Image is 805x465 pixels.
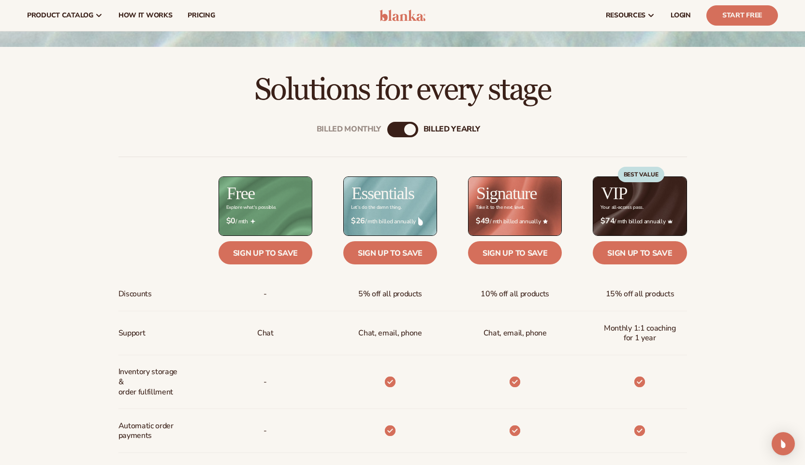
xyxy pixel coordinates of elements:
span: Chat, email, phone [483,324,547,342]
span: - [263,285,267,303]
span: / mth billed annually [476,217,554,226]
div: Explore what's possible. [226,205,276,210]
div: Let’s do the damn thing. [351,205,401,210]
div: billed Yearly [424,125,480,134]
img: drop.png [418,217,423,226]
a: Sign up to save [219,241,312,264]
span: pricing [188,12,215,19]
h2: Essentials [351,185,414,202]
a: Start Free [706,5,778,26]
strong: $0 [226,217,235,226]
div: BEST VALUE [618,167,664,182]
p: - [263,373,267,391]
img: logo [380,10,425,21]
img: Crown_2d87c031-1b5a-4345-8312-a4356ddcde98.png [668,219,673,224]
img: Signature_BG_eeb718c8-65ac-49e3-a4e5-327c6aa73146.jpg [468,177,561,235]
span: Discounts [118,285,152,303]
span: 10% off all products [481,285,549,303]
span: Monthly 1:1 coaching for 1 year [600,320,679,348]
span: LOGIN [671,12,691,19]
div: Open Intercom Messenger [772,432,795,455]
p: Chat, email, phone [358,324,422,342]
img: Free_Icon_bb6e7c7e-73f8-44bd-8ed0-223ea0fc522e.png [250,219,255,224]
span: / mth billed annually [600,217,679,226]
span: 5% off all products [358,285,422,303]
span: 15% off all products [606,285,674,303]
span: Inventory storage & order fulfillment [118,363,183,401]
h2: Free [227,185,255,202]
span: / mth billed annually [351,217,429,226]
img: VIP_BG_199964bd-3653-43bc-8a67-789d2d7717b9.jpg [593,177,686,235]
span: product catalog [27,12,93,19]
h2: Signature [476,185,537,202]
div: Take it to the next level. [476,205,525,210]
a: Sign up to save [593,241,687,264]
div: Billed Monthly [317,125,381,134]
a: Sign up to save [468,241,562,264]
span: Support [118,324,146,342]
strong: $26 [351,217,365,226]
span: Automatic order payments [118,417,183,445]
img: free_bg.png [219,177,312,235]
strong: $49 [476,217,490,226]
p: Chat [257,324,274,342]
span: resources [606,12,645,19]
img: Star_6.png [543,219,548,223]
span: How It Works [118,12,173,19]
h2: VIP [601,185,627,202]
img: Essentials_BG_9050f826-5aa9-47d9-a362-757b82c62641.jpg [344,177,437,235]
h2: Solutions for every stage [27,74,778,106]
span: / mth [226,217,305,226]
strong: $74 [600,217,615,226]
div: Your all-access pass. [600,205,643,210]
span: - [263,422,267,440]
a: Sign up to save [343,241,437,264]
